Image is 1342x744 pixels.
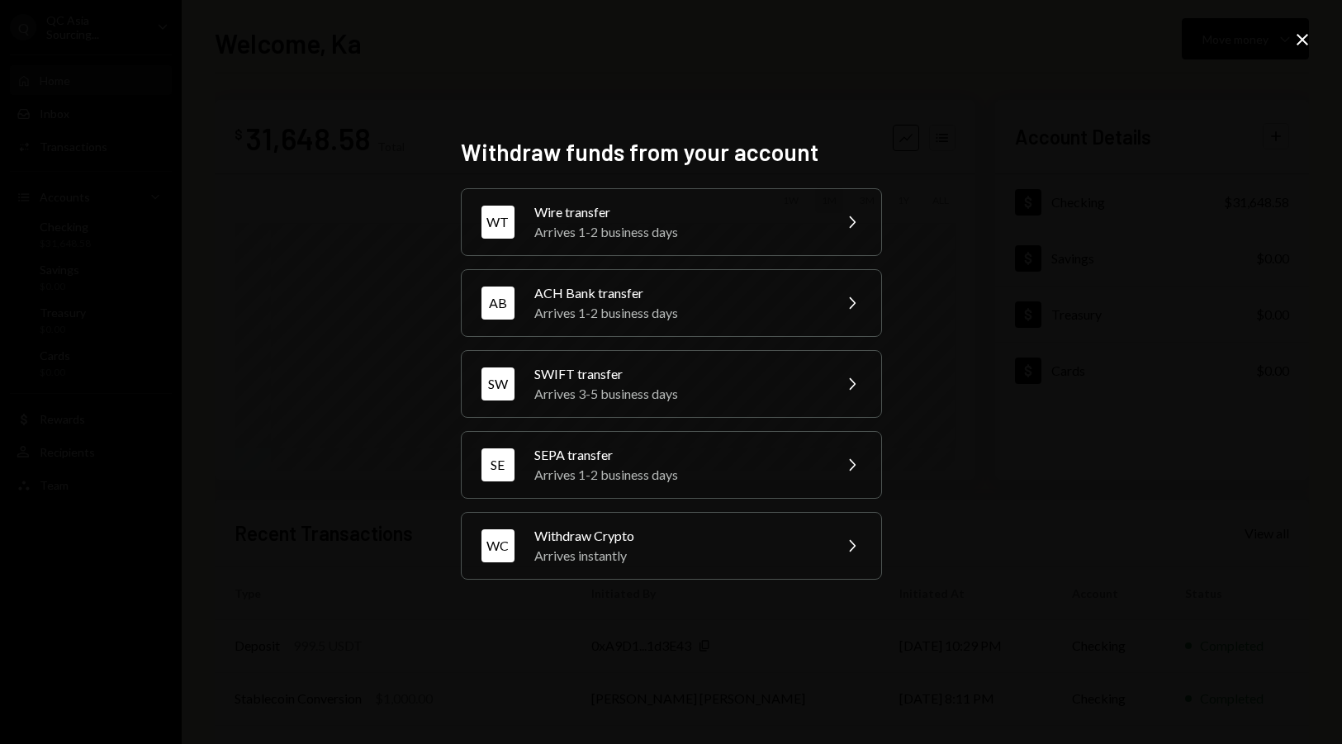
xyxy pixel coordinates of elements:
div: ACH Bank transfer [534,283,822,303]
div: WC [481,529,515,562]
div: Arrives 3-5 business days [534,384,822,404]
div: SE [481,448,515,481]
h2: Withdraw funds from your account [461,136,882,168]
div: SWIFT transfer [534,364,822,384]
div: Wire transfer [534,202,822,222]
button: SESEPA transferArrives 1-2 business days [461,431,882,499]
div: SW [481,367,515,400]
div: SEPA transfer [534,445,822,465]
button: ABACH Bank transferArrives 1-2 business days [461,269,882,337]
button: WCWithdraw CryptoArrives instantly [461,512,882,580]
div: Arrives 1-2 business days [534,303,822,323]
div: WT [481,206,515,239]
div: Withdraw Crypto [534,526,822,546]
div: Arrives 1-2 business days [534,222,822,242]
div: AB [481,287,515,320]
button: SWSWIFT transferArrives 3-5 business days [461,350,882,418]
div: Arrives 1-2 business days [534,465,822,485]
div: Arrives instantly [534,546,822,566]
button: WTWire transferArrives 1-2 business days [461,188,882,256]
